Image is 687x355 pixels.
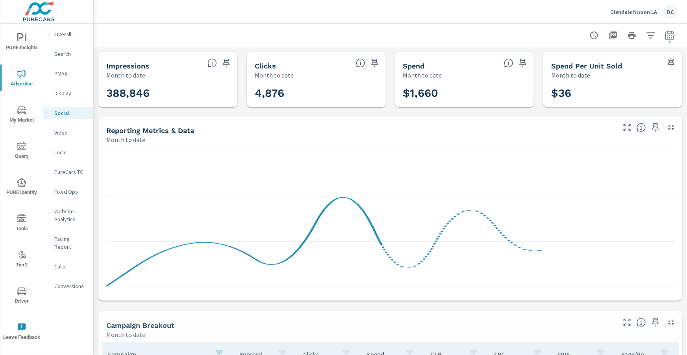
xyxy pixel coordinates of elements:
[517,57,529,69] span: Save this to your personalized report
[649,316,662,329] span: Save this to your personalized report
[551,87,674,100] h3: $36
[43,205,93,225] div: Website Analytics
[54,207,87,223] p: Website Analytics
[54,109,87,117] p: Social
[43,48,93,60] div: Search
[54,168,87,176] p: PureCars TV
[368,57,381,69] span: Save this to your personalized report
[551,62,622,70] h5: Spend Per Unit Sold
[54,282,87,290] p: Conversions
[605,28,621,43] button: "Export Report to PDF"
[3,33,41,52] span: PURE Insights
[610,8,657,15] p: Glendale Nissan LA
[621,316,633,329] button: Make Fullscreen
[649,121,662,134] span: Save this to your personalized report
[106,70,145,80] p: Month to date
[54,235,87,251] p: Pacing Report
[665,121,678,134] button: Minimize Widget
[43,280,93,292] div: Conversions
[624,28,640,43] button: Print Report
[356,58,365,68] span: The number of times an ad was clicked by a consumer.
[255,70,294,80] p: Month to date
[3,142,41,161] span: Query
[43,68,93,80] div: PMAX
[3,250,41,270] span: Tier2
[403,87,526,100] h3: $1,660
[106,321,174,329] h5: Campaign Breakout
[643,28,659,43] button: Apply Filters
[54,263,87,270] p: Calls
[43,127,93,139] div: Video
[403,70,442,80] p: Month to date
[54,89,87,97] p: Display
[54,129,87,137] p: Video
[637,123,646,132] span: Understand Social data over time and see how metrics compare to each other.
[43,107,93,119] div: Social
[663,5,678,19] div: DC
[54,148,87,156] p: Local
[637,318,646,327] span: This is a summary of Social performance results by campaign. Each column can be sorted.
[43,28,93,40] div: Overall
[54,70,87,78] p: PMAX
[3,214,41,233] span: Tools
[106,126,194,135] h5: Reporting Metrics & Data
[3,287,41,306] span: Driver
[504,58,513,68] span: The amount of money spent on advertising during the period.
[106,87,230,100] h3: 388,846
[106,62,149,70] h5: Impressions
[43,166,93,178] div: PureCars TV
[207,58,217,68] span: The number of times an ad was shown on your behalf.
[665,57,678,69] span: Save this to your personalized report
[3,105,41,125] span: My Market
[43,233,93,253] div: Pacing Report
[43,146,93,158] div: Local
[106,330,145,339] p: Month to date
[0,24,43,349] div: nav menu
[662,28,678,43] button: Select Date Range
[551,70,590,80] p: Month to date
[54,188,87,196] p: Fixed Ops
[43,186,93,198] div: Fixed Ops
[255,62,276,70] h5: Clicks
[665,316,678,329] button: Minimize Widget
[3,178,41,197] span: PURE Identity
[3,323,41,342] span: Leave Feedback
[106,135,145,144] p: Month to date
[43,87,93,99] div: Display
[54,50,87,58] p: Search
[621,121,633,134] button: Make Fullscreen
[220,57,233,69] span: Save this to your personalized report
[403,62,425,70] h5: Spend
[54,30,87,38] p: Overall
[43,261,93,272] div: Calls
[255,87,378,100] h3: 4,876
[3,69,41,89] span: Advertise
